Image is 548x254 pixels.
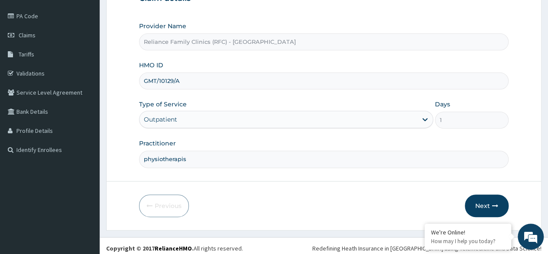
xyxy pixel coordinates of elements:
textarea: Type your message and hit 'Enter' [4,165,165,195]
div: We're Online! [431,228,505,236]
a: RelianceHMO [155,244,192,252]
div: Redefining Heath Insurance in [GEOGRAPHIC_DATA] using Telemedicine and Data Science! [312,244,542,253]
label: HMO ID [139,61,163,69]
label: Provider Name [139,22,186,30]
label: Days [435,100,450,109]
button: Previous [139,195,189,217]
p: How may I help you today? [431,238,505,245]
img: d_794563401_company_1708531726252_794563401 [16,43,35,65]
div: Minimize live chat window [142,4,163,25]
strong: Copyright © 2017 . [106,244,194,252]
span: Tariffs [19,50,34,58]
input: Enter HMO ID [139,73,509,89]
label: Type of Service [139,100,187,109]
div: Outpatient [144,115,177,124]
input: Enter Name [139,151,509,168]
label: Practitioner [139,139,176,148]
button: Next [465,195,509,217]
span: Claims [19,31,36,39]
span: We're online! [50,73,120,161]
div: Chat with us now [45,49,146,60]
